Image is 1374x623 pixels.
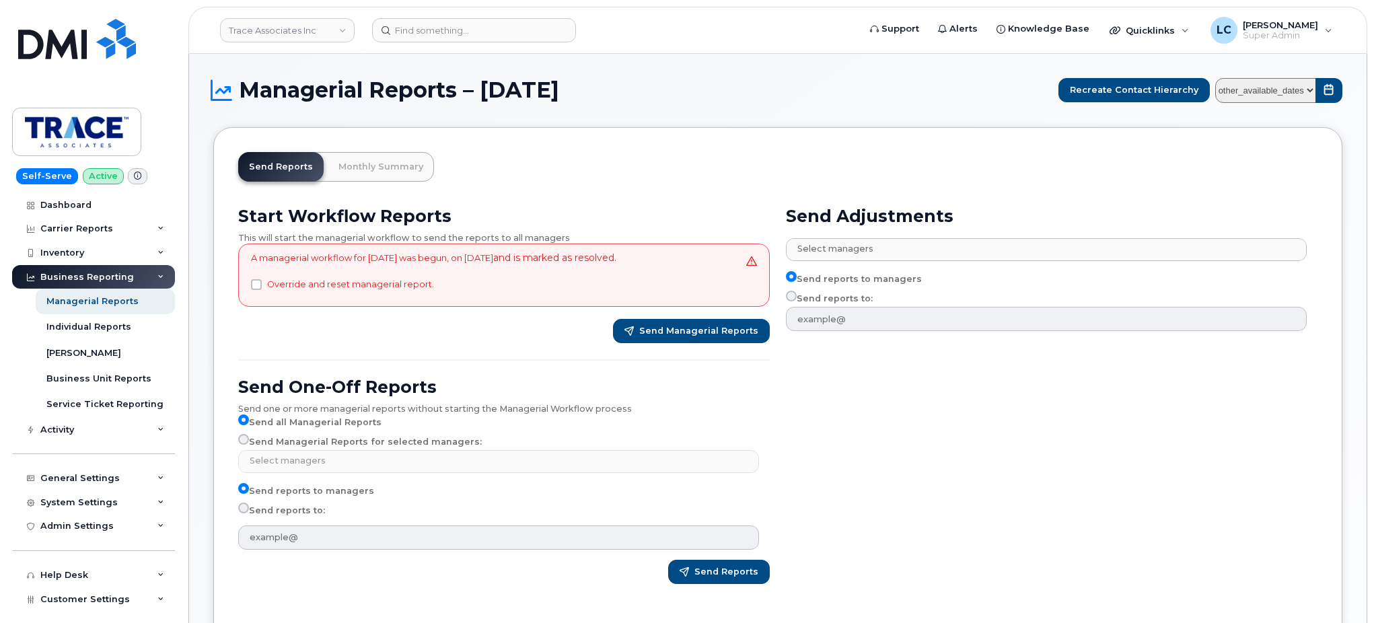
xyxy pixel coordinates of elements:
h2: Send Adjustments [786,206,1317,226]
button: Send Reports [668,560,770,584]
span: Recreate Contact Hierarchy [1070,83,1198,96]
label: Send reports to: [786,291,873,307]
label: Send all Managerial Reports [238,414,382,431]
label: Send reports to managers [786,271,922,287]
input: Send Managerial Reports for selected managers: [238,434,249,445]
span: and is marked as resolved. [493,252,616,264]
label: Send reports to managers [238,483,374,499]
div: A managerial workflow for [DATE] was begun, on [DATE] [251,251,616,299]
input: Send all Managerial Reports [238,414,249,425]
input: Send reports to managers [786,271,797,282]
input: example@ [786,307,1307,331]
a: Send Reports [238,152,324,182]
a: Monthly Summary [328,152,434,182]
h2: Send One-Off Reports [238,377,770,397]
button: Send Managerial Reports [613,319,770,343]
button: Recreate Contact Hierarchy [1058,78,1210,102]
div: This will start the managerial workflow to send the reports to all managers [238,226,770,244]
input: example@ [238,525,759,550]
label: Send Managerial Reports for selected managers: [238,434,482,450]
input: Send reports to: [238,503,249,513]
div: Send one or more managerial reports without starting the Managerial Workflow process [238,397,770,414]
span: Send Reports [694,566,758,578]
input: Send reports to: [786,291,797,301]
span: Send Managerial Reports [639,325,758,337]
label: Send reports to: [238,503,325,519]
label: Override and reset managerial report. [267,277,434,293]
span: Managerial Reports – [DATE] [239,80,559,100]
input: Send reports to managers [238,483,249,494]
h2: Start Workflow Reports [238,206,770,226]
